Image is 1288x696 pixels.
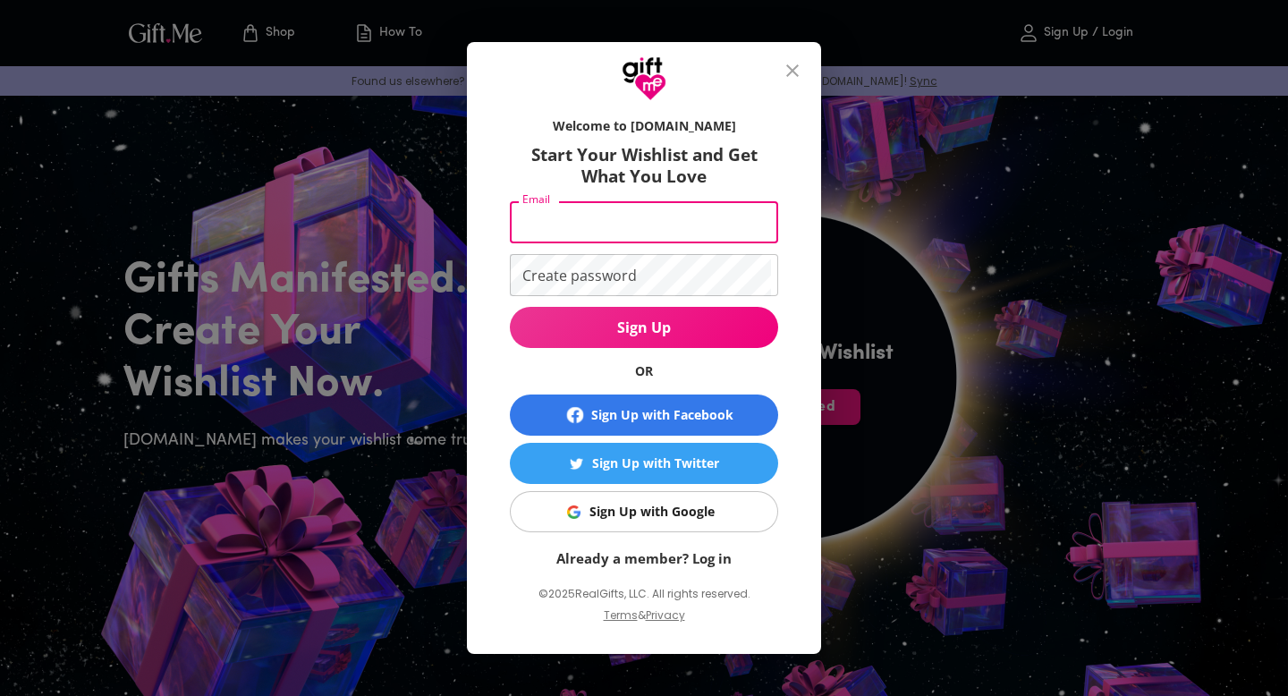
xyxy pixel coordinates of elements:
h6: Start Your Wishlist and Get What You Love [510,144,778,187]
button: Sign Up with TwitterSign Up with Twitter [510,443,778,484]
img: Sign Up with Twitter [570,457,583,471]
button: Sign Up with Facebook [510,395,778,436]
img: Sign Up with Google [567,505,580,519]
p: & [638,606,646,640]
h6: OR [510,362,778,380]
img: GiftMe Logo [622,56,666,101]
h6: Welcome to [DOMAIN_NAME] [510,117,778,135]
span: Sign Up [510,318,778,337]
a: Privacy [646,607,685,623]
div: Sign Up with Facebook [591,405,733,425]
p: © 2025 RealGifts, LLC. All rights reserved. [510,582,778,606]
a: Terms [604,607,638,623]
div: Sign Up with Google [589,502,715,522]
a: Already a member? Log in [556,549,732,567]
div: Sign Up with Twitter [592,454,719,473]
button: close [771,49,814,92]
button: Sign Up [510,307,778,348]
button: Sign Up with GoogleSign Up with Google [510,491,778,532]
